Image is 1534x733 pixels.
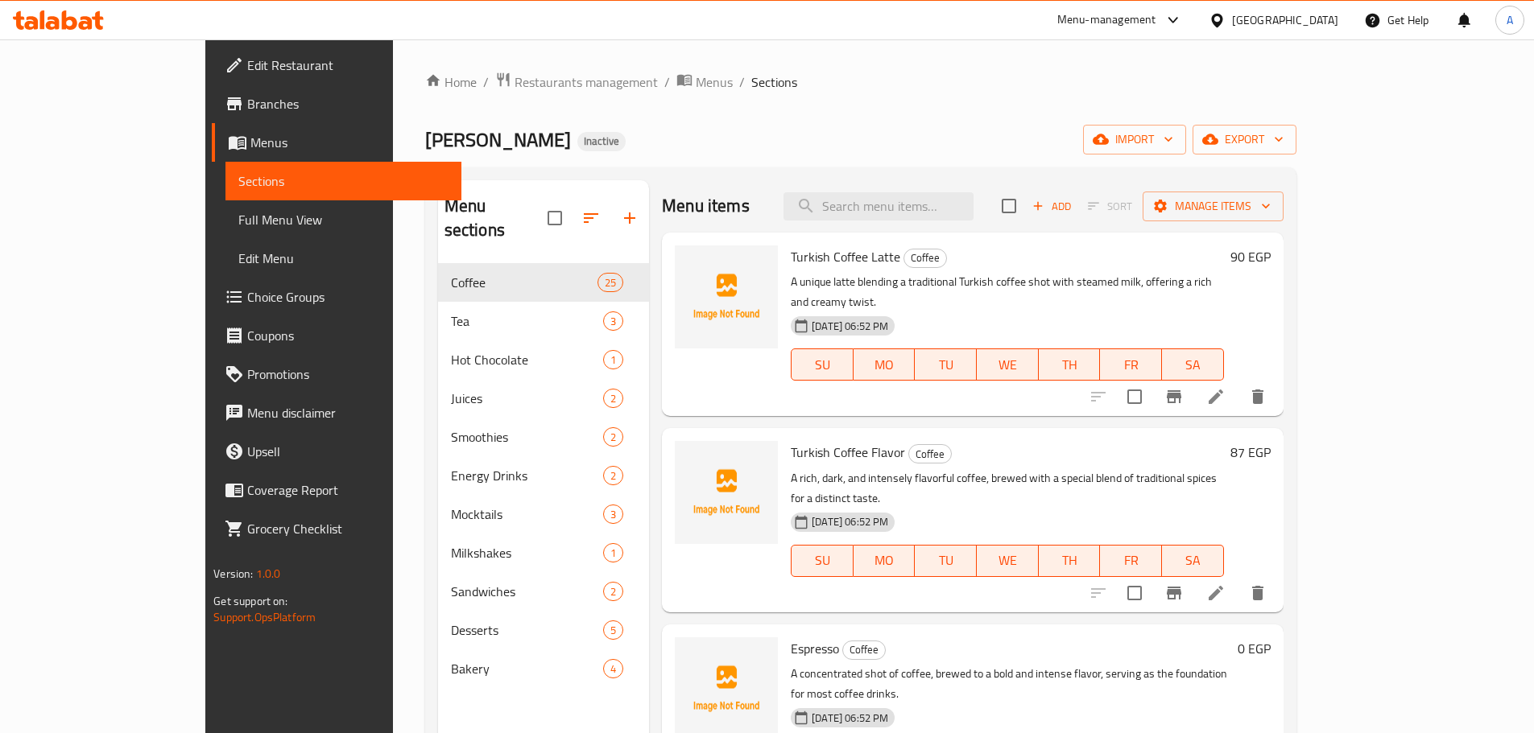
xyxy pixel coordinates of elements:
button: Branch-specific-item [1155,377,1193,416]
span: SA [1168,353,1218,377]
span: import [1096,130,1173,150]
div: Inactive [577,132,626,151]
span: FR [1106,353,1156,377]
span: Coupons [247,326,449,345]
a: Branches [212,84,461,123]
a: Sections [225,162,461,200]
span: Select section first [1077,194,1143,219]
a: Edit Restaurant [212,46,461,84]
span: Add [1030,197,1073,216]
div: Smoothies [451,427,603,447]
a: Upsell [212,432,461,471]
a: Edit Menu [225,239,461,278]
div: Milkshakes [451,543,603,562]
span: 1 [604,546,622,561]
span: Full Menu View [238,210,449,229]
nav: breadcrumb [425,72,1296,93]
a: Edit menu item [1206,387,1226,406]
span: FR [1106,549,1156,572]
span: TH [1045,353,1094,377]
span: Grocery Checklist [247,519,449,538]
div: items [603,543,623,562]
p: A rich, dark, and intensely flavorful coffee, brewed with a special blend of traditional spices f... [791,468,1223,509]
span: export [1205,130,1284,150]
a: Full Menu View [225,200,461,239]
button: WE [977,348,1039,381]
span: Turkish Coffee Flavor [791,440,905,464]
span: Desserts [451,620,603,640]
div: Coffee25 [438,263,649,302]
span: Version: [213,563,253,584]
span: 2 [604,468,622,484]
button: WE [977,545,1039,577]
h6: 0 EGP [1238,637,1271,660]
div: Bakery4 [438,649,649,688]
span: Menu disclaimer [247,403,449,422]
span: Sort sections [572,199,610,237]
span: Get support on: [213,591,287,612]
a: Restaurants management [495,72,658,93]
button: export [1193,125,1296,154]
span: Coffee [451,273,597,292]
span: Select section [992,189,1026,223]
div: Hot Chocolate [451,350,603,369]
span: Coffee [843,640,885,659]
a: Menus [676,72,733,93]
span: Turkish Coffee Latte [791,245,900,269]
div: Tea3 [438,302,649,340]
span: TU [921,353,970,377]
span: 1 [604,352,622,368]
button: TU [915,545,977,577]
div: items [603,582,623,601]
span: Tea [451,311,603,331]
button: SU [791,348,854,381]
span: Manage items [1156,196,1271,216]
span: Restaurants management [515,72,658,92]
span: 4 [604,661,622,677]
span: Coverage Report [247,480,449,500]
button: delete [1238,574,1277,612]
button: MO [854,545,916,577]
p: A concentrated shot of coffee, brewed to a bold and intense flavor, serving as the foundation for... [791,664,1230,704]
span: Sections [751,72,797,92]
div: items [603,389,623,408]
span: [PERSON_NAME] [425,121,571,158]
a: Menus [212,123,461,162]
span: Promotions [247,364,449,384]
li: / [483,72,489,92]
div: Sandwiches [451,582,603,601]
button: SA [1162,348,1224,381]
li: / [739,72,745,92]
div: Milkshakes1 [438,533,649,572]
span: Menus [696,72,733,92]
span: [DATE] 06:52 PM [805,710,895,726]
div: Coffee [903,249,947,268]
a: Menu disclaimer [212,393,461,432]
span: Upsell [247,442,449,461]
button: TH [1039,348,1101,381]
a: Choice Groups [212,278,461,316]
span: Edit Menu [238,249,449,268]
span: WE [983,353,1032,377]
span: TH [1045,549,1094,572]
span: 1.0.0 [256,563,281,584]
h2: Menu items [662,194,750,218]
h2: Menu sections [444,194,548,242]
span: Select to update [1118,576,1152,610]
span: SA [1168,549,1218,572]
div: items [603,311,623,331]
a: Coupons [212,316,461,355]
div: Sandwiches2 [438,572,649,611]
div: items [603,427,623,447]
div: Desserts5 [438,611,649,649]
button: TU [915,348,977,381]
div: Mocktails3 [438,495,649,533]
span: SU [798,353,847,377]
span: Choice Groups [247,287,449,307]
div: Menu-management [1057,10,1156,30]
button: Branch-specific-item [1155,574,1193,612]
div: Smoothies2 [438,418,649,456]
div: Energy Drinks [451,466,603,485]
